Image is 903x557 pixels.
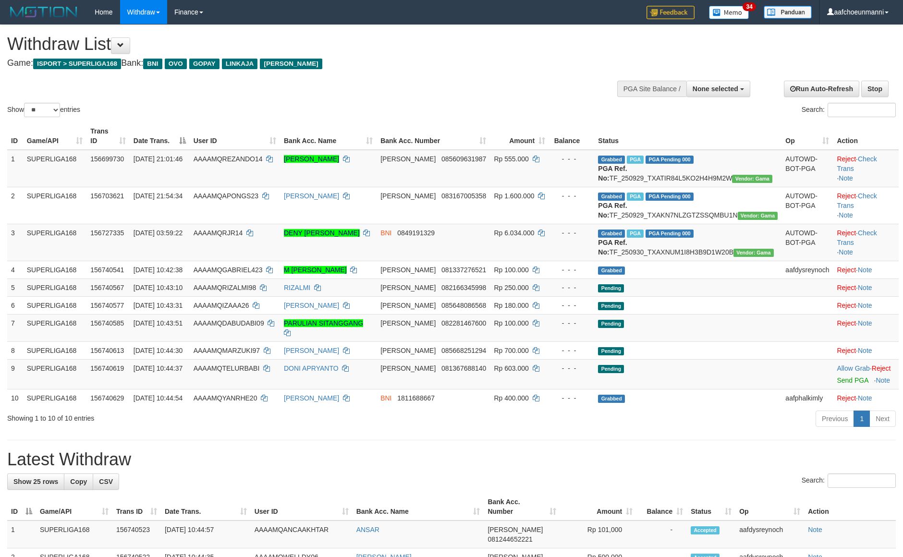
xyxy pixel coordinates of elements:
[833,150,899,187] td: · ·
[23,187,87,224] td: SUPERLIGA168
[23,314,87,341] td: SUPERLIGA168
[189,59,220,69] span: GOPAY
[90,284,124,291] span: 156740567
[833,341,899,359] td: ·
[23,359,87,389] td: SUPERLIGA168
[735,493,804,521] th: Op: activate to sort column ascending
[735,521,804,548] td: aafdysreynoch
[858,284,872,291] a: Note
[222,59,258,69] span: LINKAJA
[494,319,528,327] span: Rp 100.000
[284,192,339,200] a: [PERSON_NAME]
[7,122,23,150] th: ID
[143,59,162,69] span: BNI
[598,302,624,310] span: Pending
[13,478,58,485] span: Show 25 rows
[190,122,280,150] th: User ID: activate to sort column ascending
[839,174,853,182] a: Note
[833,314,899,341] td: ·
[134,192,183,200] span: [DATE] 21:54:34
[194,319,264,327] span: AAAAMQDABUDABI09
[23,389,87,407] td: SUPERLIGA168
[284,394,339,402] a: [PERSON_NAME]
[858,302,872,309] a: Note
[743,2,756,11] span: 34
[598,230,625,238] span: Grabbed
[876,376,890,384] a: Note
[828,103,896,117] input: Search:
[833,261,899,278] td: ·
[251,493,353,521] th: User ID: activate to sort column ascending
[733,249,774,257] span: Vendor URL: https://trx31.1velocity.biz
[356,526,379,533] a: ANSAR
[494,347,528,354] span: Rp 700.000
[781,224,833,261] td: AUTOWD-BOT-PGA
[36,493,112,521] th: Game/API: activate to sort column ascending
[872,364,891,372] a: Reject
[598,202,627,219] b: PGA Ref. No:
[251,521,353,548] td: AAAAMQANCAAKHTAR
[24,103,60,117] select: Showentries
[732,175,772,183] span: Vendor URL: https://trx31.1velocity.biz
[647,6,695,19] img: Feedback.jpg
[7,473,64,490] a: Show 25 rows
[165,59,187,69] span: OVO
[23,261,87,278] td: SUPERLIGA168
[284,319,363,327] a: PARULIAN SITANGGANG
[441,284,486,291] span: Copy 082166345998 to clipboard
[553,283,590,292] div: - - -
[553,265,590,275] div: - - -
[441,155,486,163] span: Copy 085609631987 to clipboard
[194,192,258,200] span: AAAAMQAPONGS23
[134,229,183,237] span: [DATE] 03:59:22
[861,81,889,97] a: Stop
[837,192,877,209] a: Check Trans
[90,229,124,237] span: 156727335
[598,284,624,292] span: Pending
[7,261,23,278] td: 4
[441,347,486,354] span: Copy 085668251294 to clipboard
[23,341,87,359] td: SUPERLIGA168
[488,526,543,533] span: [PERSON_NAME]
[7,278,23,296] td: 5
[134,364,183,372] span: [DATE] 10:44:37
[687,493,735,521] th: Status: activate to sort column ascending
[194,155,263,163] span: AAAAMQREZANDO14
[837,192,856,200] a: Reject
[858,319,872,327] a: Note
[553,393,590,403] div: - - -
[837,155,877,172] a: Check Trans
[194,302,249,309] span: AAAAMQIZAAA26
[284,155,339,163] a: [PERSON_NAME]
[808,526,822,533] a: Note
[134,347,183,354] span: [DATE] 10:44:30
[553,191,590,201] div: - - -
[833,122,899,150] th: Action
[90,155,124,163] span: 156699730
[869,411,896,427] a: Next
[90,192,124,200] span: 156703621
[194,284,256,291] span: AAAAMQRIZALMI98
[854,411,870,427] a: 1
[833,278,899,296] td: ·
[598,365,624,373] span: Pending
[837,319,856,327] a: Reject
[833,296,899,314] td: ·
[627,193,644,201] span: Marked by aafchhiseyha
[7,103,80,117] label: Show entries
[598,193,625,201] span: Grabbed
[837,364,869,372] a: Allow Grab
[90,364,124,372] span: 156740619
[86,122,129,150] th: Trans ID: activate to sort column ascending
[837,229,877,246] a: Check Trans
[646,193,694,201] span: PGA Pending
[284,347,339,354] a: [PERSON_NAME]
[553,363,590,373] div: - - -
[90,394,124,402] span: 156740629
[380,229,391,237] span: BNI
[284,364,339,372] a: DONI APRYANTO
[90,266,124,274] span: 156740541
[738,212,778,220] span: Vendor URL: https://trx31.1velocity.biz
[594,224,781,261] td: TF_250930_TXAXNUM1I8H3B9D1W20B
[598,156,625,164] span: Grabbed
